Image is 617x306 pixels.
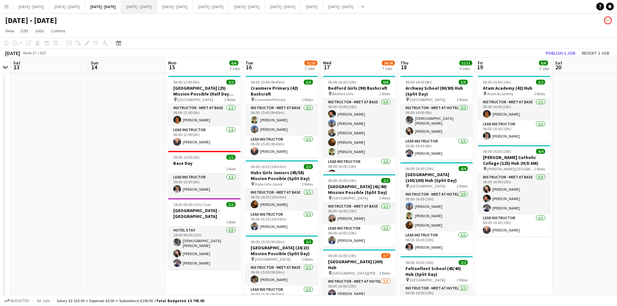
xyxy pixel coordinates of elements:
app-job-card: 06:00-16:00 (10h)2/2[GEOGRAPHIC_DATA] (41/48) Mission Possible (Split Day) [GEOGRAPHIC_DATA]2 Rol... [323,174,395,247]
span: 2 Roles [302,257,313,262]
span: 6/6 [539,61,548,65]
span: Wed [323,60,331,66]
button: Revert 1 job [579,49,612,57]
app-card-role: Lead Instructor1/106:00-12:00 (6h)[PERSON_NAME] [168,126,241,148]
button: [DATE] - [DATE] [121,0,157,13]
span: Fri [478,60,483,66]
span: 18:00-06:00 (12h) (Tue) [173,202,211,207]
span: [PERSON_NAME][GEOGRAPHIC_DATA] [487,166,534,171]
span: [GEOGRAPHIC_DATA] [410,184,445,188]
app-card-role: Lead Instructor1/106:00-16:00 (10h)[PERSON_NAME] [323,158,395,180]
button: [DATE] - [DATE] [85,0,121,13]
span: 11/11 [459,61,472,65]
button: [DATE] - [DATE] [323,0,359,13]
span: Budgeted [10,299,29,303]
app-card-role: Lead Instructor1/106:00-16:20 (10h20m)[PERSON_NAME] [246,211,318,233]
app-card-role: Lead Instructor1/109:00-15:00 (6h)[PERSON_NAME] [168,174,241,196]
h3: [GEOGRAPHIC_DATA] (41/48) Mission Possible (Split Day) [323,184,395,195]
span: 3/3 [226,202,235,207]
span: 2 Roles [379,91,390,96]
span: Sat [555,60,562,66]
span: Edit [21,28,28,34]
span: 2 Roles [457,184,468,188]
span: 2/2 [226,80,235,85]
span: [GEOGRAPHIC_DATA][PERSON_NAME] [332,271,379,276]
span: 2 Roles [534,166,545,171]
span: 14 [90,63,98,71]
span: 2/2 [381,178,390,183]
h3: [GEOGRAPHIC_DATA] (24/23) Mission Possible (Split Day) [246,245,318,256]
span: 6/6 [381,80,390,85]
span: [GEOGRAPHIC_DATA] [177,97,213,102]
span: 06:00-12:00 (6h) [173,80,200,85]
h1: [DATE] - [DATE] [5,16,57,25]
span: 20 [554,63,562,71]
app-job-card: 09:00-15:00 (6h)1/1Base Day1 RoleLead Instructor1/109:00-15:00 (6h)[PERSON_NAME] [168,151,241,196]
span: 06:00-16:00 (10h) [406,166,434,171]
span: Habs Girls Junior [255,182,283,187]
span: 2 Roles [224,97,235,102]
h3: [PERSON_NAME] Catholic College (125) Hub (H/D AM) [478,154,550,166]
h3: Base Day [168,160,241,166]
div: 7 Jobs [382,66,394,71]
span: Comms [51,28,65,34]
span: 06:00-16:00 (10h) [406,260,434,265]
span: [GEOGRAPHIC_DATA] [410,278,445,282]
span: 2/2 [304,164,313,169]
app-card-role: Instructor - Meet at Base1/106:00-16:20 (10h20m)[PERSON_NAME] [246,189,318,211]
app-job-card: 06:00-16:00 (10h)4/4[PERSON_NAME] Catholic College (125) Hub (H/D AM) [PERSON_NAME][GEOGRAPHIC_DA... [478,145,550,236]
span: 06:00-16:00 (10h) [483,149,511,154]
app-card-role: Instructor - Meet at Base1/106:00-16:00 (10h)[PERSON_NAME] [478,98,550,120]
h3: Archway School (80/80) Hub (Split Day) [400,85,473,97]
app-card-role: Lead Instructor1/106:00-16:00 (10h)[PERSON_NAME] [478,120,550,142]
a: Comms [48,27,68,35]
app-job-card: 18:00-06:00 (12h) (Tue)3/3[GEOGRAPHIC_DATA] - [GEOGRAPHIC_DATA]1 RoleHotel Stay3/318:00-06:00 (12... [168,198,241,269]
div: 7 Jobs [305,66,317,71]
span: 09:00-15:00 (6h) [173,155,200,160]
div: 06:00-16:20 (10h20m)2/2Habs Girls Juniors (45/58) Mission Possible (Split Day) Habs Girls Junior2... [246,160,318,233]
span: Thu [400,60,408,66]
app-card-role: Lead Instructor1/106:00-14:00 (8h)[PERSON_NAME] [400,138,473,160]
app-job-card: 06:00-16:00 (10h)6/6Bedford Girls (90) Bushcraft Bedford Girls2 RolesInstructor - Meet at Base5/5... [323,76,395,172]
span: 2 Roles [379,196,390,200]
span: [GEOGRAPHIC_DATA] [410,97,445,102]
button: [DATE] - [DATE] [265,0,301,13]
span: 06:00-16:00 (10h) [328,253,356,258]
div: 4 Jobs [460,66,472,71]
span: 1/1 [226,155,235,160]
h3: Bedford Girls (90) Bushcraft [323,85,395,91]
span: Mon [168,60,177,66]
h3: Feltonfleet School (45/40) Hub (Split Day) [400,266,473,277]
div: 06:00-16:00 (10h)2/2Atam Academy (42) Hub Atam Academy2 RolesInstructor - Meet at Base1/106:00-16... [478,76,550,142]
h3: [GEOGRAPHIC_DATA] (25) Mission Possible (Half Day AM) [168,85,241,97]
app-card-role: Lead Instructor1/106:00-16:00 (10h)[PERSON_NAME] [323,225,395,247]
span: 2 Roles [457,97,468,102]
span: [GEOGRAPHIC_DATA] [332,196,368,200]
div: 06:00-12:00 (6h)2/2[GEOGRAPHIC_DATA] (25) Mission Possible (Half Day AM) [GEOGRAPHIC_DATA]2 Roles... [168,76,241,148]
app-card-role: Instructor - Meet at Hotel2/206:00-14:00 (8h)[DEMOGRAPHIC_DATA][PERSON_NAME][PERSON_NAME] [400,104,473,138]
app-job-card: 06:00-15:45 (9h45m)3/3Cranmere Primary (42) Bushcraft Cranmere Primary2 RolesInstructor - Meet at... [246,76,318,158]
span: Cranmere Primary [255,97,286,102]
span: Bedford Girls [332,91,353,96]
a: Edit [18,27,31,35]
div: 06:00-16:00 (10h)4/4[GEOGRAPHIC_DATA] (100/100) Hub (Split Day) [GEOGRAPHIC_DATA]2 RolesInstructo... [400,162,473,254]
div: [DATE] [5,50,20,56]
span: 06:00-14:00 (8h) [406,80,432,85]
span: 4/4 [536,149,545,154]
app-user-avatar: Programmes & Operations [604,17,612,24]
span: 2 Roles [534,91,545,96]
span: 3 Roles [379,271,390,276]
span: 06:00-16:00 (10h) [328,80,356,85]
span: Sun [91,60,98,66]
span: 5/7 [381,253,390,258]
span: 1 Role [226,166,235,171]
span: 2/2 [304,239,313,244]
span: 21/23 [304,61,317,65]
app-card-role: Instructor - Meet at Base1/106:00-12:00 (6h)[PERSON_NAME] [168,104,241,126]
